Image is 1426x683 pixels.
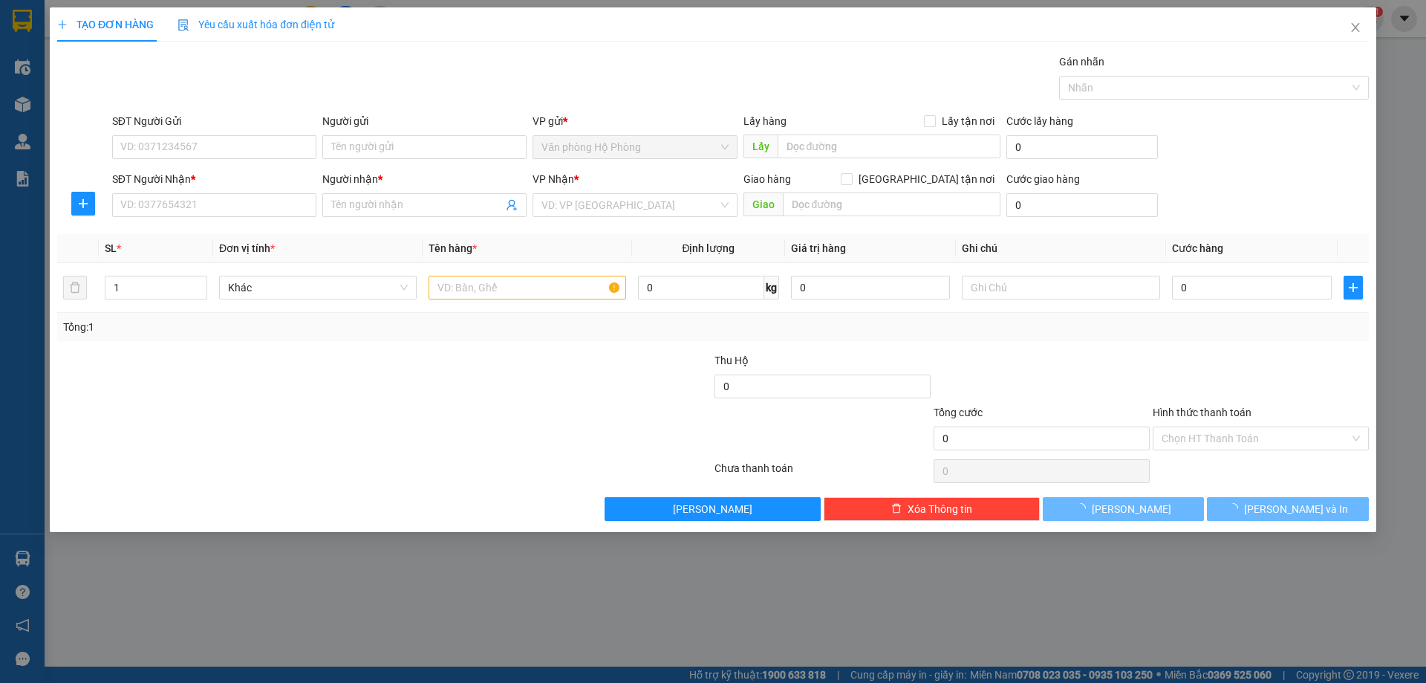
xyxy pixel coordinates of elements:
[1344,276,1363,300] button: plus
[57,19,154,30] span: TẠO ĐƠN HÀNG
[72,198,94,210] span: plus
[112,171,316,187] div: SĐT Người Nhận
[683,242,735,254] span: Định lượng
[1006,115,1073,127] label: Cước lấy hàng
[778,135,1000,158] input: Dọc đường
[783,192,1000,216] input: Dọc đường
[429,242,477,254] span: Tên hàng
[322,171,527,187] div: Người nhận
[1043,497,1204,521] button: [PERSON_NAME]
[1093,501,1172,517] span: [PERSON_NAME]
[853,171,1000,187] span: [GEOGRAPHIC_DATA] tận nơi
[1006,135,1158,159] input: Cước lấy hàng
[112,113,316,129] div: SĐT Người Gửi
[1172,242,1223,254] span: Cước hàng
[891,503,902,515] span: delete
[533,173,575,185] span: VP Nhận
[533,113,738,129] div: VP gửi
[178,19,189,31] img: icon
[429,276,626,300] input: VD: Bàn, Ghế
[713,460,932,486] div: Chưa thanh toán
[1006,173,1080,185] label: Cước giao hàng
[105,242,117,254] span: SL
[542,136,729,158] span: Văn phòng Hộ Phòng
[228,276,408,299] span: Khác
[178,19,334,30] span: Yêu cầu xuất hóa đơn điện tử
[219,242,275,254] span: Đơn vị tính
[936,113,1000,129] span: Lấy tận nơi
[908,501,972,517] span: Xóa Thông tin
[71,192,95,216] button: plus
[824,497,1041,521] button: deleteXóa Thông tin
[791,276,951,300] input: 0
[63,319,550,335] div: Tổng: 1
[1335,7,1376,49] button: Close
[1059,56,1104,68] label: Gán nhãn
[1006,193,1158,217] input: Cước giao hàng
[934,407,983,418] span: Tổng cước
[1350,22,1361,33] span: close
[1208,497,1369,521] button: [PERSON_NAME] và In
[963,276,1160,300] input: Ghi Chú
[1153,407,1251,418] label: Hình thức thanh toán
[605,497,821,521] button: [PERSON_NAME]
[1244,501,1348,517] span: [PERSON_NAME] và In
[764,276,779,300] span: kg
[322,113,527,129] div: Người gửi
[791,242,846,254] span: Giá trị hàng
[674,501,753,517] span: [PERSON_NAME]
[1228,503,1244,514] span: loading
[743,135,778,158] span: Lấy
[63,276,87,300] button: delete
[743,192,783,216] span: Giao
[714,355,749,366] span: Thu Hộ
[957,234,1166,263] th: Ghi chú
[507,199,518,211] span: user-add
[743,115,787,127] span: Lấy hàng
[57,19,68,30] span: plus
[743,173,791,185] span: Giao hàng
[1076,503,1093,514] span: loading
[1344,282,1362,294] span: plus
